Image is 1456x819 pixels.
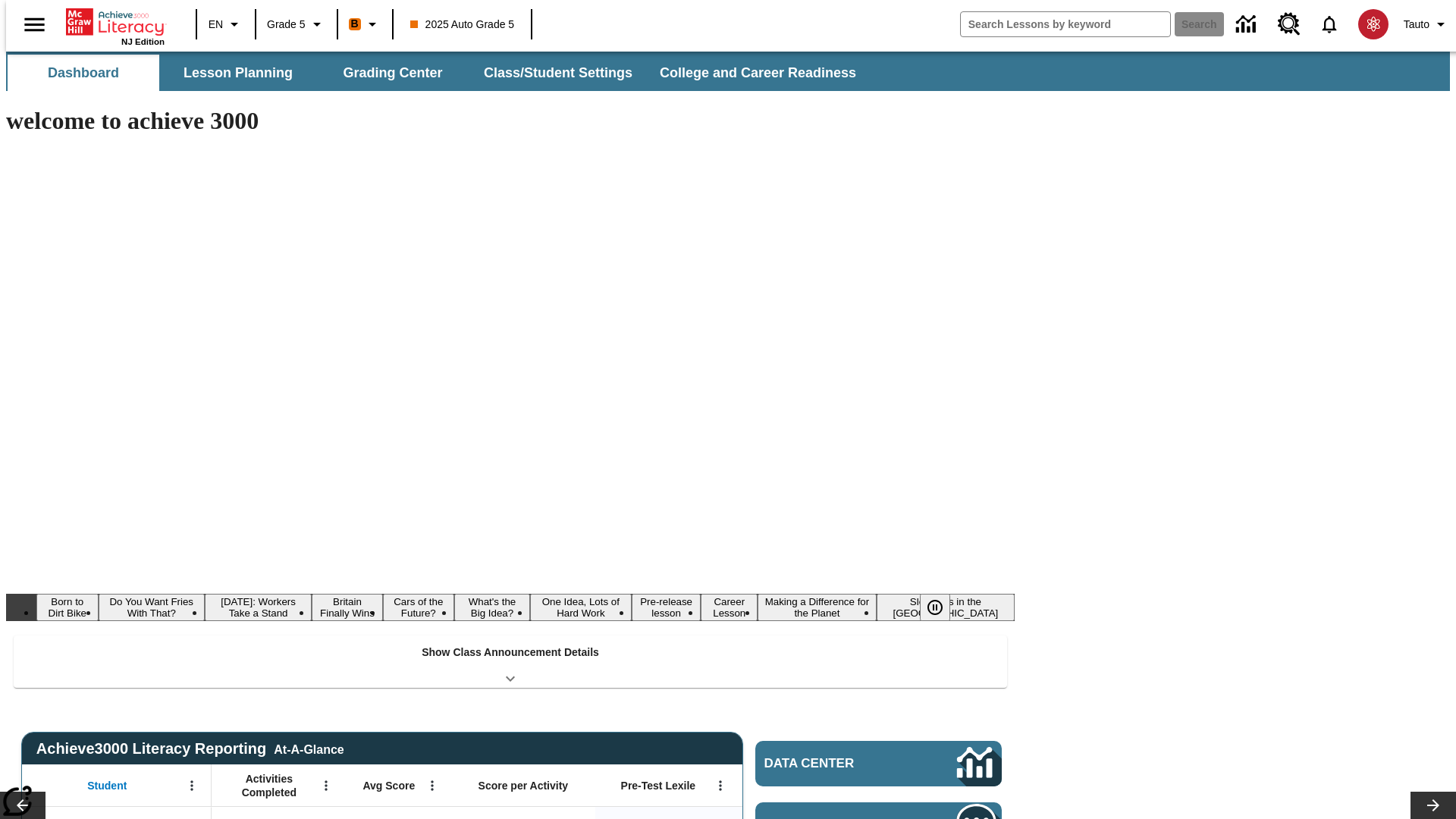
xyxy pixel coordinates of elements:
button: Profile/Settings [1398,11,1456,38]
input: search field [961,12,1170,36]
button: Slide 3 Labor Day: Workers Take a Stand [205,594,312,621]
button: Dashboard [8,55,159,91]
h1: welcome to achieve 3000 [6,107,1015,135]
button: Open Menu [421,774,444,797]
button: Open side menu [12,2,57,47]
span: B [351,14,359,33]
span: Avg Score [362,779,415,792]
button: Open Menu [709,774,732,797]
a: Data Center [755,741,1002,786]
button: Slide 1 Born to Dirt Bike [36,594,99,621]
a: Home [66,7,165,37]
div: Pause [920,594,965,621]
button: Open Menu [315,774,337,797]
button: Slide 10 Making a Difference for the Planet [758,594,877,621]
span: Grade 5 [267,17,306,33]
button: Class/Student Settings [472,55,645,91]
button: Lesson Planning [162,55,314,91]
span: Score per Activity [479,779,569,792]
p: Show Class Announcement Details [422,645,599,661]
span: Student [87,779,127,792]
span: Pre-Test Lexile [621,779,696,792]
div: SubNavbar [6,55,870,91]
button: Grade: Grade 5, Select a grade [261,11,332,38]
span: 2025 Auto Grade 5 [410,17,515,33]
span: EN [209,17,223,33]
button: Language: EN, Select a language [202,11,250,38]
span: Data Center [764,756,906,771]
div: Show Class Announcement Details [14,635,1007,688]
button: Slide 4 Britain Finally Wins [312,594,382,621]
button: Slide 9 Career Lesson [701,594,758,621]
img: avatar image [1358,9,1389,39]
button: Open Menu [180,774,203,797]
button: Slide 7 One Idea, Lots of Hard Work [530,594,632,621]
button: Slide 8 Pre-release lesson [632,594,701,621]
button: Grading Center [317,55,469,91]
button: Slide 11 Sleepless in the Animal Kingdom [877,594,1015,621]
span: Tauto [1404,17,1429,33]
span: Achieve3000 Literacy Reporting [36,740,344,758]
span: NJ Edition [121,37,165,46]
a: Notifications [1310,5,1349,44]
div: At-A-Glance [274,740,344,757]
button: Lesson carousel, Next [1410,792,1456,819]
button: College and Career Readiness [648,55,868,91]
button: Select a new avatar [1349,5,1398,44]
button: Slide 6 What's the Big Idea? [454,594,530,621]
div: Home [66,5,165,46]
button: Slide 2 Do You Want Fries With That? [99,594,205,621]
a: Resource Center, Will open in new tab [1269,4,1310,45]
span: Activities Completed [219,772,319,799]
button: Slide 5 Cars of the Future? [383,594,454,621]
button: Boost Class color is orange. Change class color [343,11,388,38]
a: Data Center [1227,4,1269,45]
button: Pause [920,594,950,621]
div: SubNavbar [6,52,1450,91]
